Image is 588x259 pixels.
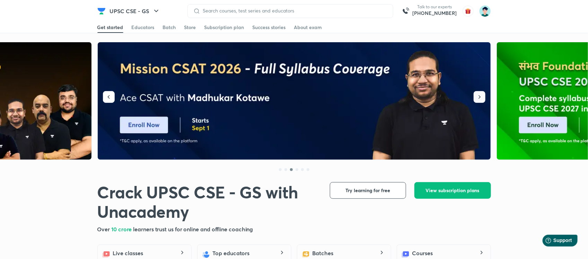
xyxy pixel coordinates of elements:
[132,24,155,31] div: Educators
[163,22,176,33] a: Batch
[113,249,143,257] h5: Live classes
[184,24,196,31] div: Store
[463,6,474,17] img: avatar
[132,22,155,33] a: Educators
[399,4,413,18] img: call-us
[330,182,406,199] button: Try learning for free
[313,249,333,257] h5: Batches
[184,22,196,33] a: Store
[426,187,480,194] span: View subscription plans
[253,24,286,31] div: Success stories
[97,182,319,221] h1: Crack UPSC CSE - GS with Unacademy
[133,225,253,233] span: learners trust us for online and offline coaching
[204,22,244,33] a: Subscription plan
[253,22,286,33] a: Success stories
[412,249,433,257] h5: Courses
[111,225,133,233] span: 10 crore
[413,4,457,10] p: Talk to our experts
[414,182,491,199] button: View subscription plans
[163,24,176,31] div: Batch
[526,232,580,251] iframe: Help widget launcher
[479,5,491,17] img: Shamas Khan
[294,24,322,31] div: About exam
[200,8,387,14] input: Search courses, test series and educators
[97,225,112,233] span: Over
[97,24,123,31] div: Get started
[97,7,106,15] img: Company Logo
[213,249,250,257] h5: Top educators
[413,10,457,17] a: [PHONE_NUMBER]
[97,22,123,33] a: Get started
[294,22,322,33] a: About exam
[345,187,390,194] span: Try learning for free
[204,24,244,31] div: Subscription plan
[106,4,165,18] button: UPSC CSE - GS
